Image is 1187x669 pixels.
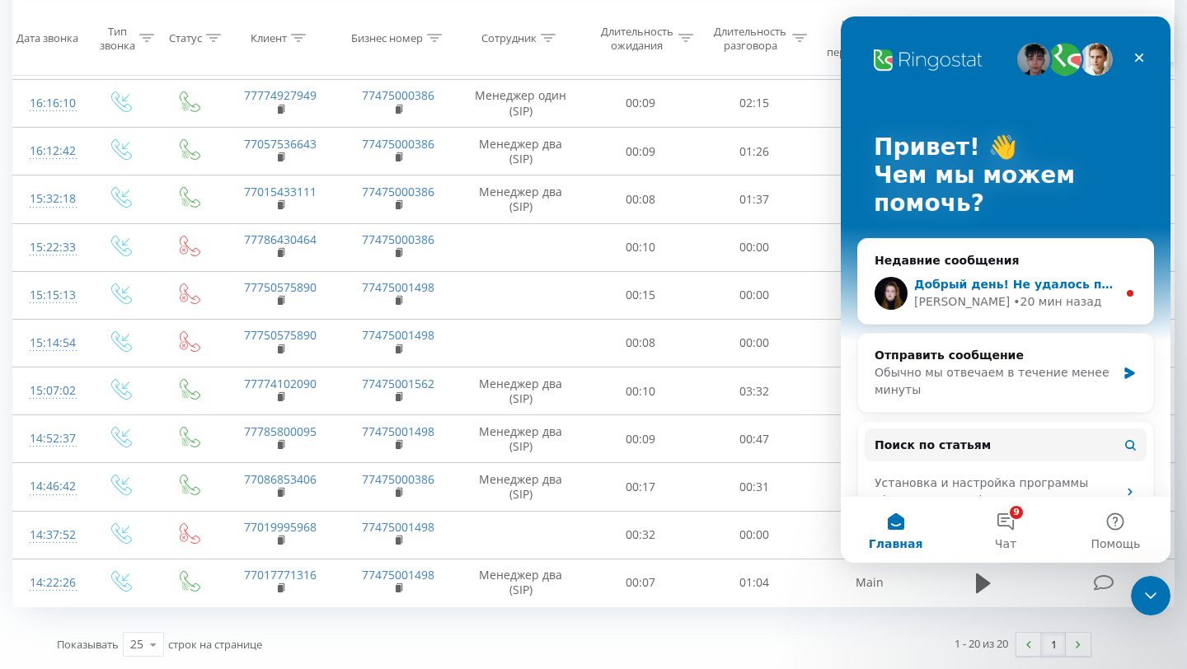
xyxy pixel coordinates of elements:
td: Main [811,511,929,559]
div: 16:16:10 [30,87,69,119]
td: Менеджер два (SIP) [457,463,584,511]
td: 02:15 [697,79,811,127]
td: 00:00 [697,319,811,367]
div: 15:22:33 [30,232,69,264]
td: 00:00 [697,223,811,271]
a: 77750575890 [244,327,317,343]
div: Тип звонка [100,24,135,52]
iframe: Intercom live chat [841,16,1171,563]
div: 15:32:18 [30,183,69,215]
a: 77017771316 [244,567,317,582]
td: 01:04 [697,559,811,606]
td: 00:08 [584,319,698,367]
a: 77015433111 [244,184,317,199]
td: 00:00 [697,271,811,319]
div: Установка и настройка программы Ringostat Smart Phone [24,451,306,499]
td: 00:32 [584,511,698,559]
td: Main [811,271,929,319]
a: 77786430464 [244,232,317,247]
button: Чат [110,480,219,546]
td: 03:32 [697,367,811,415]
td: Менеджер два (SIP) [457,128,584,175]
span: Чат [154,522,176,533]
div: Отправить сообщениеОбычно мы отвечаем в течение менее минуты [16,316,313,396]
td: 00:15 [584,271,698,319]
td: Main [811,128,929,175]
a: 77475000386 [362,184,434,199]
div: 16:12:42 [30,135,69,167]
span: строк на странице [168,637,262,652]
td: Main [811,79,929,127]
td: Менеджер два (SIP) [457,559,584,606]
div: 14:46:42 [30,470,69,503]
td: 00:09 [584,128,698,175]
a: 77475001498 [362,423,434,439]
span: Поиск по статьям [34,420,150,437]
td: Main [811,559,929,606]
div: Длительность разговора [712,24,788,52]
div: 1 - 20 из 20 [955,635,1008,652]
td: 00:07 [584,559,698,606]
span: Добрый день! ﻿Не удалось получить от вас ответа по поводу вашего запроса. Перенесла все номера, п... [73,261,1095,274]
div: Copied to clipboard! [910,13,1174,66]
td: 00:47 [697,415,811,463]
div: Отправить сообщение [34,330,275,348]
div: [PERSON_NAME] [73,277,169,294]
div: Бизнес номер [351,31,423,45]
a: 1 [1041,633,1066,656]
td: 00:09 [584,415,698,463]
td: Менеджер два (SIP) [457,175,584,223]
div: Сотрудник [481,31,537,45]
a: 77019995968 [244,519,317,535]
div: Дата звонка [16,31,78,45]
a: 77774102090 [244,376,317,391]
span: Главная [28,522,82,533]
td: Менеджер один (SIP) [457,79,584,127]
td: 00:10 [584,223,698,271]
div: Установка и настройка программы Ringostat Smart Phone [34,458,276,493]
td: Main [811,463,929,511]
div: Клиент [251,31,287,45]
td: 01:26 [697,128,811,175]
div: 15:14:54 [30,327,69,359]
div: 14:52:37 [30,423,69,455]
span: Показывать [57,637,119,652]
td: 00:00 [697,511,811,559]
a: 77750575890 [244,279,317,295]
div: Длительность ожидания [599,24,675,52]
span: Помощь [250,522,299,533]
div: 15:07:02 [30,375,69,407]
td: Менеджер два (SIP) [457,415,584,463]
td: Main [811,367,929,415]
td: Main [811,175,929,223]
a: 77774927949 [244,87,317,103]
a: 77475001498 [362,279,434,295]
div: 25 [130,636,143,653]
a: 77475001498 [362,327,434,343]
a: 77475001562 [362,376,434,391]
td: 01:37 [697,175,811,223]
td: 00:17 [584,463,698,511]
a: 77475001498 [362,519,434,535]
td: 00:10 [584,367,698,415]
button: Помощь [220,480,330,546]
td: 00:31 [697,463,811,511]
a: 77086853406 [244,471,317,487]
div: Название схемы переадресации [826,17,906,59]
td: Менеджер два (SIP) [457,367,584,415]
td: Main [811,415,929,463]
td: Main [811,223,929,271]
td: Main [811,319,929,367]
a: 77475000386 [362,136,434,152]
a: 77475001498 [362,567,434,582]
a: 77475000386 [362,232,434,247]
div: Закрыть [284,26,313,56]
a: 77475000386 [362,471,434,487]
